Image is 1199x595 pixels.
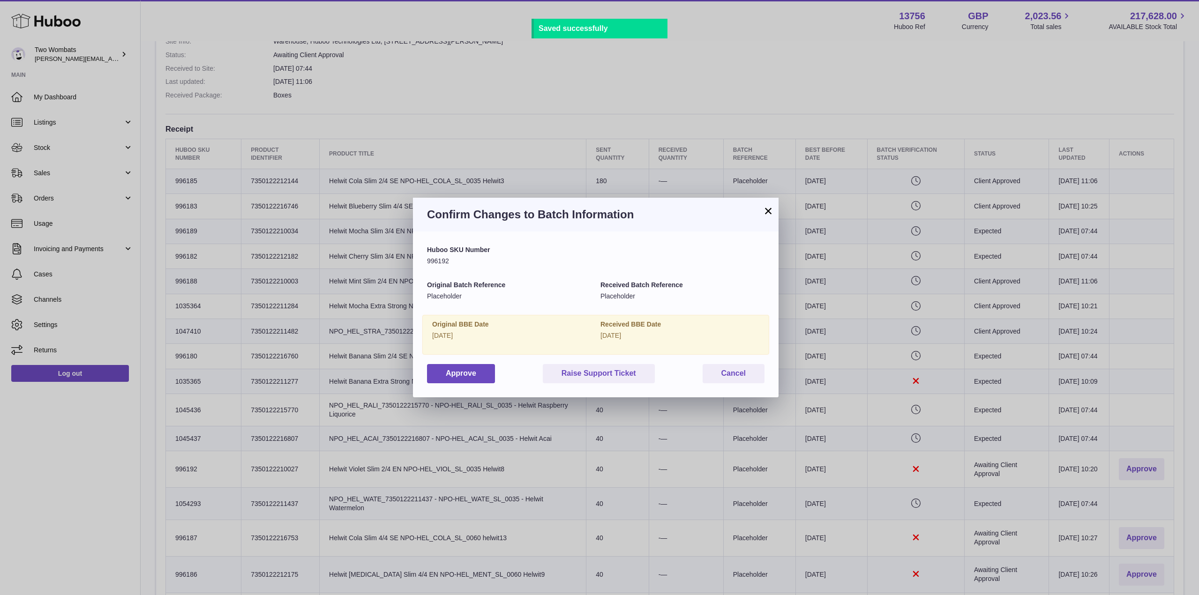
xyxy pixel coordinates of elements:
[600,331,759,340] p: [DATE]
[427,207,764,222] h3: Confirm Changes to Batch Information
[427,292,591,301] p: Placeholder
[703,364,764,383] button: Cancel
[543,364,655,383] button: Raise Support Ticket
[600,281,764,290] label: Received Batch Reference
[427,245,764,254] label: Huboo SKU Number
[763,205,774,216] button: ×
[432,331,591,340] p: [DATE]
[600,320,759,329] label: Received BBE Date
[427,281,591,290] label: Original Batch Reference
[600,292,764,301] p: Placeholder
[427,364,495,383] button: Approve
[539,23,663,34] div: Saved successfully
[432,320,591,329] label: Original BBE Date
[427,245,764,266] div: 996192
